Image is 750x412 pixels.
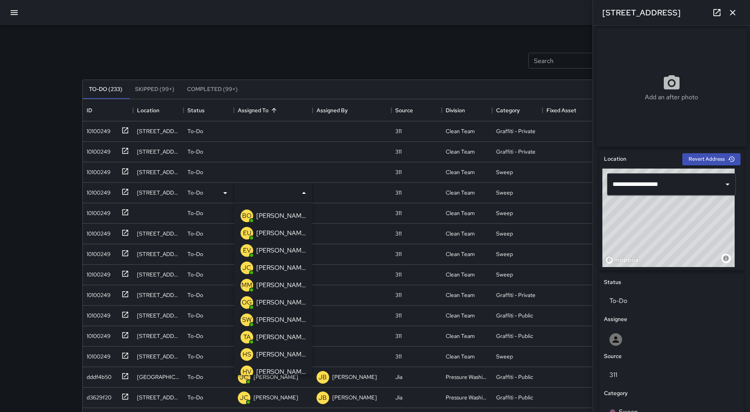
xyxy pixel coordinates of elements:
[269,105,280,116] button: Sort
[546,99,576,121] div: Fixed Asset
[187,168,203,176] p: To-Do
[496,209,513,217] div: Sweep
[243,246,251,255] p: EV
[137,393,180,401] div: 1101 Market Street
[391,99,442,121] div: Source
[256,246,306,255] p: [PERSON_NAME]
[446,230,475,238] div: Clean Team
[298,187,309,199] button: Close
[187,99,205,121] div: Status
[256,332,306,342] p: [PERSON_NAME]
[395,230,402,238] div: 311
[129,80,181,99] button: Skipped (99+)
[313,99,391,121] div: Assigned By
[187,353,203,360] p: To-Do
[137,271,180,278] div: 481 Minna Street
[256,228,306,238] p: [PERSON_NAME]
[496,127,535,135] div: Graffiti - Private
[83,288,111,299] div: 10100249
[446,393,488,401] div: Pressure Washing
[83,267,111,278] div: 10100249
[241,280,252,290] p: MM
[83,99,133,121] div: ID
[543,99,593,121] div: Fixed Asset
[183,99,234,121] div: Status
[240,393,248,403] p: JC
[256,211,306,221] p: [PERSON_NAME] Overall
[332,373,377,381] p: [PERSON_NAME]
[137,250,180,258] div: 481 Minna Street
[496,189,513,197] div: Sweep
[496,312,533,319] div: Graffiti - Public
[137,189,180,197] div: 1258 Mission Street
[83,165,111,176] div: 10100249
[87,99,92,121] div: ID
[187,393,203,401] p: To-Do
[83,226,111,238] div: 10100249
[187,373,203,381] p: To-Do
[137,99,159,121] div: Location
[83,186,111,197] div: 10100249
[133,99,183,121] div: Location
[442,99,492,121] div: Division
[496,148,535,156] div: Graffiti - Private
[242,298,252,307] p: OG
[446,291,475,299] div: Clean Team
[395,189,402,197] div: 311
[234,99,313,121] div: Assigned To
[395,353,402,360] div: 311
[187,312,203,319] p: To-Do
[446,99,465,121] div: Division
[496,168,513,176] div: Sweep
[256,350,306,359] p: [PERSON_NAME]
[256,315,306,325] p: [PERSON_NAME] Weekly
[496,250,513,258] div: Sweep
[83,247,111,258] div: 10100249
[83,308,111,319] div: 10100249
[83,349,111,360] div: 10100249
[395,291,402,299] div: 311
[83,206,111,217] div: 10100249
[496,99,520,121] div: Category
[492,99,543,121] div: Category
[187,250,203,258] p: To-Do
[446,250,475,258] div: Clean Team
[137,127,180,135] div: 495 Minna Street
[446,312,475,319] div: Clean Team
[395,250,402,258] div: 311
[256,263,306,273] p: [PERSON_NAME]
[446,209,475,217] div: Clean Team
[319,393,327,403] p: JB
[395,148,402,156] div: 311
[240,373,248,382] p: JC
[496,291,535,299] div: Graffiti - Private
[496,373,533,381] div: Graffiti - Public
[254,373,298,381] p: [PERSON_NAME]
[83,145,111,156] div: 10100249
[187,291,203,299] p: To-Do
[496,271,513,278] div: Sweep
[83,80,129,99] button: To-Do (233)
[395,332,402,340] div: 311
[395,373,402,381] div: Jia
[243,228,251,238] p: EU
[395,271,402,278] div: 311
[187,271,203,278] p: To-Do
[187,209,203,217] p: To-Do
[446,373,488,381] div: Pressure Washing
[395,127,402,135] div: 311
[319,373,327,382] p: JB
[83,124,111,135] div: 10100249
[395,209,402,217] div: 311
[446,353,475,360] div: Clean Team
[137,353,180,360] div: 28 6th Street
[243,332,251,342] p: TA
[446,148,475,156] div: Clean Team
[446,271,475,278] div: Clean Team
[83,370,111,381] div: dddf4b50
[137,148,180,156] div: 476 Minna Street
[137,312,180,319] div: 118 6th Street
[395,168,402,176] div: 311
[395,312,402,319] div: 311
[83,329,111,340] div: 10100249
